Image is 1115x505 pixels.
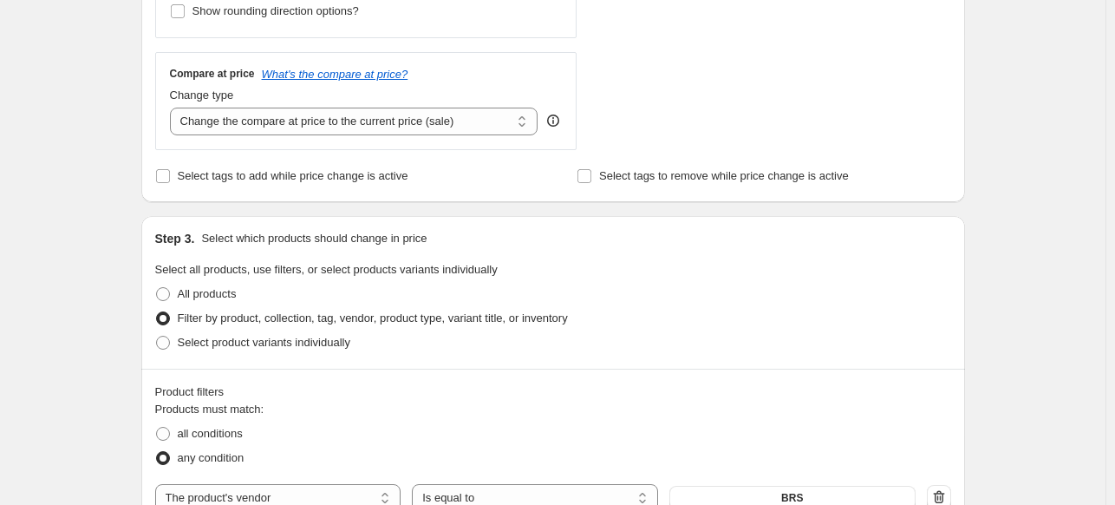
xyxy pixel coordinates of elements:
span: Products must match: [155,403,264,416]
div: Product filters [155,384,951,401]
span: all conditions [178,427,243,440]
h3: Compare at price [170,67,255,81]
div: help [544,112,562,129]
span: Select all products, use filters, or select products variants individually [155,263,498,276]
h2: Step 3. [155,230,195,247]
span: Show rounding direction options? [192,4,359,17]
span: Filter by product, collection, tag, vendor, product type, variant title, or inventory [178,312,568,325]
span: BRS [781,491,803,505]
p: Select which products should change in price [201,230,427,247]
span: Select tags to remove while price change is active [599,169,849,182]
span: any condition [178,451,245,464]
button: What's the compare at price? [262,68,408,81]
span: Change type [170,89,234,102]
span: Select product variants individually [178,336,350,349]
span: Select tags to add while price change is active [178,169,408,182]
span: All products [178,287,237,300]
